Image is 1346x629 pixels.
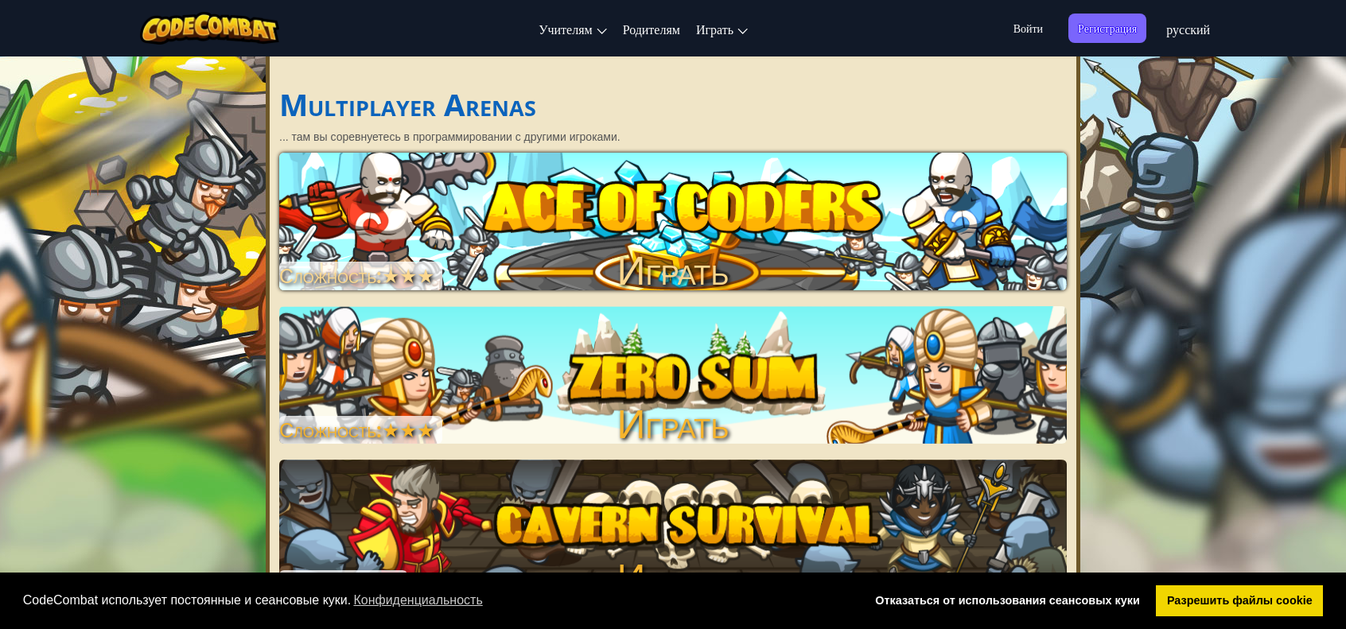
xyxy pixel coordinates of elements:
span: Учителям [539,21,593,37]
a: Cavern SurvivalСложность:★Играть [279,460,1067,598]
a: Ace of CodersСложность:★★★Играть [279,153,1067,290]
div: Играть [617,242,785,298]
span: русский [1166,21,1210,37]
a: deny cookies [865,585,1150,617]
a: Zero SumСложность:★★★Играть [279,306,1067,444]
a: Играть [688,7,756,50]
a: allow cookies [1156,585,1323,617]
span: Сложность: [279,262,382,289]
div: Играть [617,549,785,606]
a: Учителям [531,7,615,50]
div: ★ [279,570,407,599]
span: Играть [696,21,733,37]
p: ... там вы соревнуетесь в программировании с другими игроками. [279,129,1067,145]
div: ★★★ [279,416,442,445]
span: Сложность: [279,416,382,444]
div: ★★★ [279,262,442,290]
a: русский [1158,7,1218,50]
a: learn more about cookies [351,588,485,612]
button: Регистрация [1068,14,1146,43]
button: Войти [1004,14,1052,43]
a: Multiplayer Arenas [279,83,536,125]
img: CodeCombat logo [140,12,279,45]
img: Cavern Survival [279,460,1067,598]
span: CodeCombat использует постоянные и сеансовые куки. [23,588,852,612]
a: Родителям [615,7,688,50]
div: Играть [617,395,785,452]
img: Ace of Coders [279,153,1067,290]
span: Сложность: [279,570,382,598]
img: Zero Sum [279,306,1067,444]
